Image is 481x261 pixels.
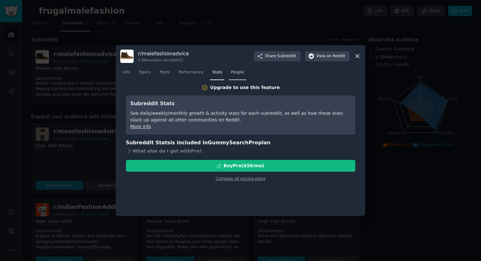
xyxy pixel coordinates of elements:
img: malefashionadvice [120,50,134,63]
h3: Subreddit Stats [130,100,351,108]
a: Stats [210,67,224,80]
a: Info [120,67,132,80]
button: ShareSubreddit [254,51,301,61]
div: What else do I get with Pro ? [126,147,355,155]
a: Topics [136,67,153,80]
span: Info [122,70,130,75]
div: Buy Pro ($ 59 /mo ) [224,162,264,169]
div: 6.3M members since [DATE] [138,58,189,62]
span: Performance [178,70,203,75]
button: Viewon Reddit [305,51,350,61]
span: Posts [159,70,170,75]
h3: r/ malefashionadvice [138,50,189,57]
a: Posts [157,67,172,80]
span: Subreddit [277,53,296,59]
a: More info [130,124,151,129]
a: Compare all pricing plans [216,176,265,181]
div: See daily/weekly/monthly growth & activity stats for each subreddit, as well as how these stats s... [130,110,351,123]
button: BuyPro($59/mo) [126,160,355,172]
span: on Reddit [327,53,345,59]
span: Share [265,53,296,59]
span: View [316,53,345,59]
span: Topics [139,70,150,75]
a: Performance [176,67,206,80]
span: Stats [212,70,222,75]
div: Upgrade to use this feature [210,84,280,91]
a: People [229,67,246,80]
h3: Subreddit Stats is included in plan [126,139,355,147]
span: GummySearch Pro [208,140,258,146]
span: People [231,70,244,75]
